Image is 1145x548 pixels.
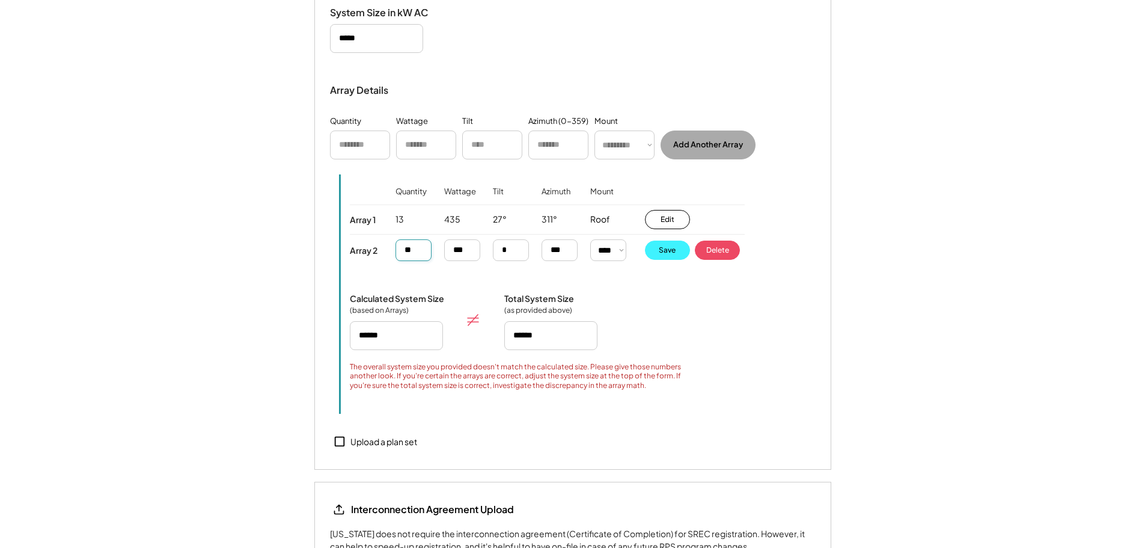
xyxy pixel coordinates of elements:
div: 27° [493,214,507,226]
div: Mount [590,186,614,214]
div: Wattage [444,186,476,214]
button: Save [645,241,690,260]
div: Azimuth (0-359) [528,115,588,128]
div: Array Details [330,83,390,97]
button: Delete [695,241,740,260]
div: Array 2 [350,245,377,256]
div: Total System Size [504,293,574,304]
button: Edit [645,210,690,229]
div: Wattage [396,115,428,128]
div: Array 1 [350,214,376,225]
div: (as provided above) [504,306,572,315]
div: 435 [444,214,460,226]
div: Mount [594,115,618,128]
div: Quantity [395,186,427,214]
div: Tilt [462,115,473,128]
div: Calculated System Size [350,293,444,304]
div: (based on Arrays) [350,306,410,315]
div: 311° [542,214,557,226]
div: Upload a plan set [350,436,417,448]
div: 13 [395,214,404,226]
div: Roof [590,214,610,226]
div: System Size in kW AC [330,7,450,19]
button: Add Another Array [661,131,756,159]
div: Tilt [493,186,504,214]
div: Azimuth [542,186,570,214]
div: The overall system size you provided doesn't match the calculated size. Please give those numbers... [350,362,695,390]
div: Interconnection Agreement Upload [351,503,514,516]
div: Quantity [330,115,361,128]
